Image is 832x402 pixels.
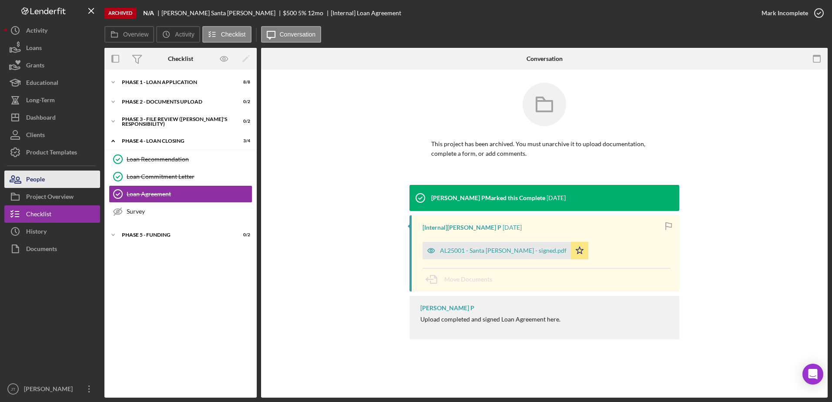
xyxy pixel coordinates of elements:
button: Documents [4,240,100,258]
div: Phase 5 - Funding [122,232,228,238]
button: Move Documents [423,268,501,290]
div: 0 / 2 [235,99,250,104]
button: Mark Incomplete [753,4,828,22]
button: Grants [4,57,100,74]
button: Product Templates [4,144,100,161]
button: Clients [4,126,100,144]
div: Archived [104,8,136,19]
div: Loans [26,39,42,59]
time: 2025-09-22 21:37 [547,194,566,201]
div: Product Templates [26,144,77,163]
div: $500 [283,10,297,17]
label: Activity [175,31,194,38]
div: PHASE 4 - LOAN CLOSING [122,138,228,144]
button: AL25001 - Santa [PERSON_NAME] - signed.pdf [423,242,588,259]
div: 12 mo [308,10,323,17]
button: Dashboard [4,109,100,126]
div: [PERSON_NAME] P Marked this Complete [431,194,545,201]
button: People [4,171,100,188]
div: AL25001 - Santa [PERSON_NAME] - signed.pdf [440,247,567,254]
div: Survey [127,208,252,215]
a: Loan Agreement [109,185,252,203]
div: 0 / 2 [235,119,250,124]
label: Conversation [280,31,316,38]
div: Phase 1 - Loan Application [122,80,228,85]
b: N/A [143,10,154,17]
button: History [4,223,100,240]
button: Loans [4,39,100,57]
div: Project Overview [26,188,74,208]
text: JT [11,387,16,392]
div: Clients [26,126,45,146]
div: Upload completed and signed Loan Agreement here. [420,316,560,323]
div: 3 / 4 [235,138,250,144]
div: Documents [26,240,57,260]
div: 5 % [298,10,306,17]
div: Open Intercom Messenger [802,364,823,385]
div: [Internal] [PERSON_NAME] P [423,224,501,231]
div: 0 / 2 [235,232,250,238]
button: JT[PERSON_NAME] [4,380,100,398]
div: PHASE 3 - FILE REVIEW ([PERSON_NAME]'s Responsibility) [122,117,228,127]
label: Checklist [221,31,246,38]
a: Loan Commitment Letter [109,168,252,185]
div: 8 / 8 [235,80,250,85]
div: Checklist [26,205,51,225]
button: Checklist [202,26,252,43]
div: Mark Incomplete [762,4,808,22]
div: [PERSON_NAME] P [420,305,474,312]
button: Long-Term [4,91,100,109]
div: Grants [26,57,44,76]
p: This project has been archived. You must unarchive it to upload documentation, complete a form, o... [431,139,658,159]
label: Overview [123,31,148,38]
button: Activity [156,26,200,43]
button: Educational [4,74,100,91]
div: Phase 2 - DOCUMENTS UPLOAD [122,99,228,104]
button: Conversation [261,26,322,43]
a: Survey [109,203,252,220]
div: Activity [26,22,47,41]
div: History [26,223,47,242]
div: [PERSON_NAME] [22,380,78,400]
button: Activity [4,22,100,39]
time: 2025-09-22 21:37 [503,224,522,231]
button: Project Overview [4,188,100,205]
span: Move Documents [444,275,492,283]
button: Overview [104,26,154,43]
div: Loan Recommendation [127,156,252,163]
div: Loan Commitment Letter [127,173,252,180]
div: Checklist [168,55,193,62]
div: Dashboard [26,109,56,128]
button: Checklist [4,205,100,223]
div: Conversation [527,55,563,62]
div: Long-Term [26,91,55,111]
div: Loan Agreement [127,191,252,198]
div: Educational [26,74,58,94]
div: People [26,171,45,190]
a: Loan Recommendation [109,151,252,168]
div: [PERSON_NAME] Santa [PERSON_NAME] [161,10,283,17]
div: [Internal] Loan Agreement [331,10,401,17]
